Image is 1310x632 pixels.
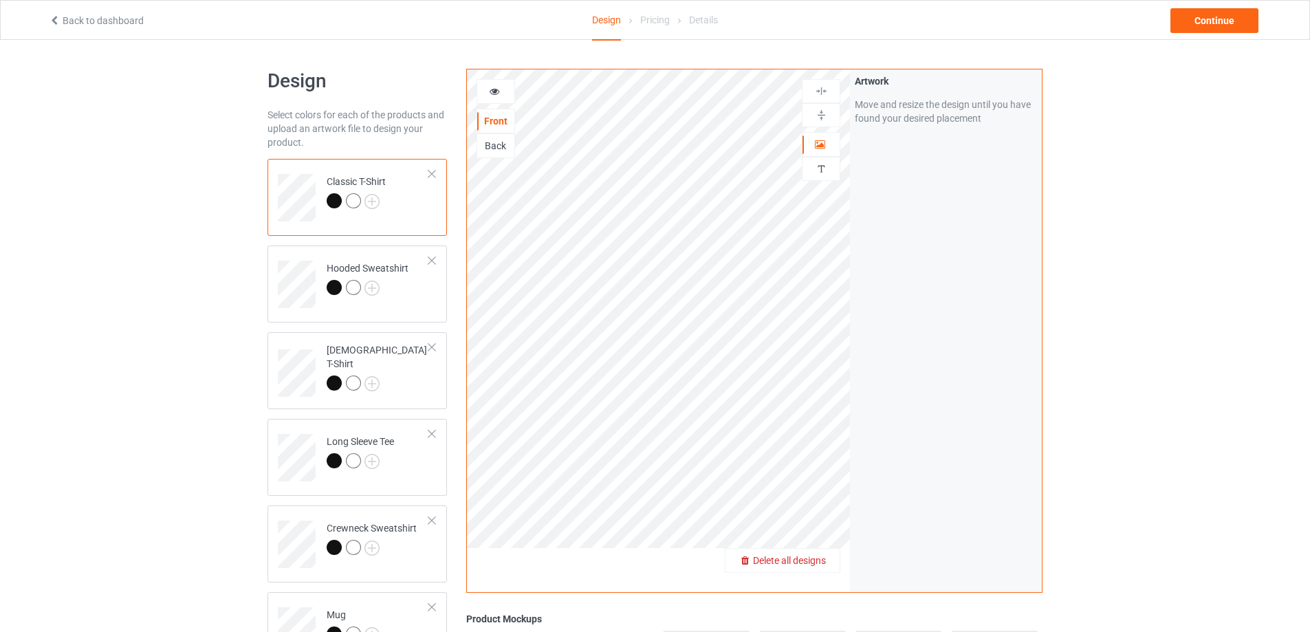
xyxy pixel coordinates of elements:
[327,435,394,468] div: Long Sleeve Tee
[364,541,380,556] img: svg+xml;base64,PD94bWwgdmVyc2lvbj0iMS4wIiBlbmNvZGluZz0iVVRGLTgiPz4KPHN2ZyB3aWR0aD0iMjJweCIgaGVpZ2...
[327,343,429,390] div: [DEMOGRAPHIC_DATA] T-Shirt
[327,175,386,208] div: Classic T-Shirt
[466,612,1042,626] div: Product Mockups
[592,1,621,41] div: Design
[364,376,380,391] img: svg+xml;base64,PD94bWwgdmVyc2lvbj0iMS4wIiBlbmNvZGluZz0iVVRGLTgiPz4KPHN2ZyB3aWR0aD0iMjJweCIgaGVpZ2...
[477,114,514,128] div: Front
[815,162,828,175] img: svg%3E%0A
[1170,8,1258,33] div: Continue
[268,69,447,94] h1: Design
[268,246,447,323] div: Hooded Sweatshirt
[327,261,408,294] div: Hooded Sweatshirt
[815,109,828,122] img: svg%3E%0A
[364,454,380,469] img: svg+xml;base64,PD94bWwgdmVyc2lvbj0iMS4wIiBlbmNvZGluZz0iVVRGLTgiPz4KPHN2ZyB3aWR0aD0iMjJweCIgaGVpZ2...
[268,505,447,582] div: Crewneck Sweatshirt
[268,159,447,236] div: Classic T-Shirt
[855,98,1037,125] div: Move and resize the design until you have found your desired placement
[327,521,417,554] div: Crewneck Sweatshirt
[815,85,828,98] img: svg%3E%0A
[689,1,718,39] div: Details
[753,555,826,566] span: Delete all designs
[477,139,514,153] div: Back
[268,108,447,149] div: Select colors for each of the products and upload an artwork file to design your product.
[364,281,380,296] img: svg+xml;base64,PD94bWwgdmVyc2lvbj0iMS4wIiBlbmNvZGluZz0iVVRGLTgiPz4KPHN2ZyB3aWR0aD0iMjJweCIgaGVpZ2...
[855,74,1037,88] div: Artwork
[268,332,447,409] div: [DEMOGRAPHIC_DATA] T-Shirt
[268,419,447,496] div: Long Sleeve Tee
[640,1,670,39] div: Pricing
[49,15,144,26] a: Back to dashboard
[364,194,380,209] img: svg+xml;base64,PD94bWwgdmVyc2lvbj0iMS4wIiBlbmNvZGluZz0iVVRGLTgiPz4KPHN2ZyB3aWR0aD0iMjJweCIgaGVpZ2...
